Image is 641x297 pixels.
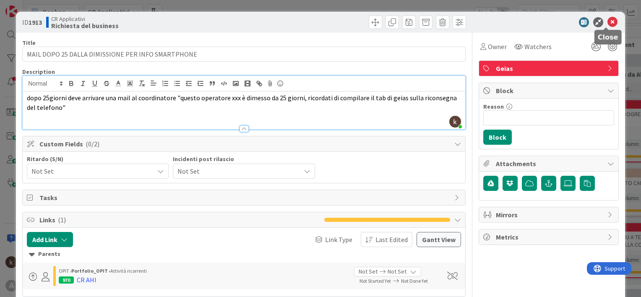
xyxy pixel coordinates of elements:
[177,165,296,177] span: Not Set
[39,193,450,203] span: Tasks
[496,232,603,242] span: Metrics
[39,215,320,225] span: Links
[496,63,603,73] span: Geias
[173,156,315,162] div: Incidenti post rilascio
[325,234,352,245] span: Link Type
[496,210,603,220] span: Mirrors
[51,22,119,29] b: Richiesta del business
[39,139,450,149] span: Custom Fields
[58,216,66,224] span: ( 1 )
[86,140,99,148] span: ( 0/2 )
[417,232,461,247] button: Gantt View
[71,268,110,274] b: Portfolio_OPIT ›
[18,1,38,11] span: Support
[483,103,504,110] label: Reason
[488,42,507,52] span: Owner
[449,116,461,128] img: AAcHTtd5rm-Hw59dezQYKVkaI0MZoYjvbSZnFopdN0t8vu62=s96-c
[27,156,169,162] div: Ritardo (S/N)
[27,232,73,247] button: Add Link
[22,47,466,62] input: type card name here...
[29,250,459,259] div: Parents
[524,42,552,52] span: Watchers
[598,33,618,41] h5: Close
[401,278,428,284] span: Not Done Yet
[496,86,603,96] span: Block
[375,234,408,245] span: Last Edited
[22,17,42,27] span: ID
[359,267,378,276] span: Not Set
[59,268,71,274] span: OPIT ›
[496,159,603,169] span: Attachments
[360,278,391,284] span: Not Started Yet
[110,268,147,274] span: Attività ricorrenti
[361,232,412,247] button: Last Edited
[388,267,406,276] span: Not Set
[77,275,96,285] div: CR AHI
[483,130,512,145] button: Block
[29,18,42,26] b: 1913
[51,16,119,22] span: CR Applicativi
[31,165,150,177] span: Not Set
[59,276,74,284] div: 970
[27,94,458,112] span: dopo 25giorni deve arrivare una mail al coordinatore "questo operatore xxx è dimesso da 25 giorni...
[22,68,55,76] span: Description
[22,39,36,47] label: Title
